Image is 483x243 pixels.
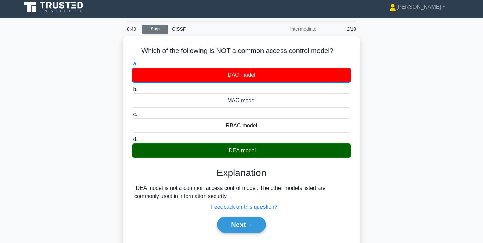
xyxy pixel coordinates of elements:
span: c. [133,111,137,117]
a: Feedback on this question? [211,204,277,210]
div: CISSP [168,22,261,36]
div: DAC model [132,68,351,83]
div: 2/10 [321,22,360,36]
div: RBAC model [132,118,351,133]
a: [PERSON_NAME] [373,0,461,14]
div: IDEA model is not a common access control model. The other models listed are commonly used in inf... [134,184,349,200]
h5: Which of the following is NOT a common access control model? [131,47,352,56]
div: MAC model [132,93,351,108]
a: Stop [142,25,168,34]
div: 8:40 [123,22,142,36]
span: d. [133,136,137,142]
div: IDEA model [132,143,351,158]
span: a. [133,61,137,66]
span: b. [133,86,137,92]
div: Intermediate [261,22,321,36]
h3: Explanation [136,167,347,179]
button: Next [217,217,266,233]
